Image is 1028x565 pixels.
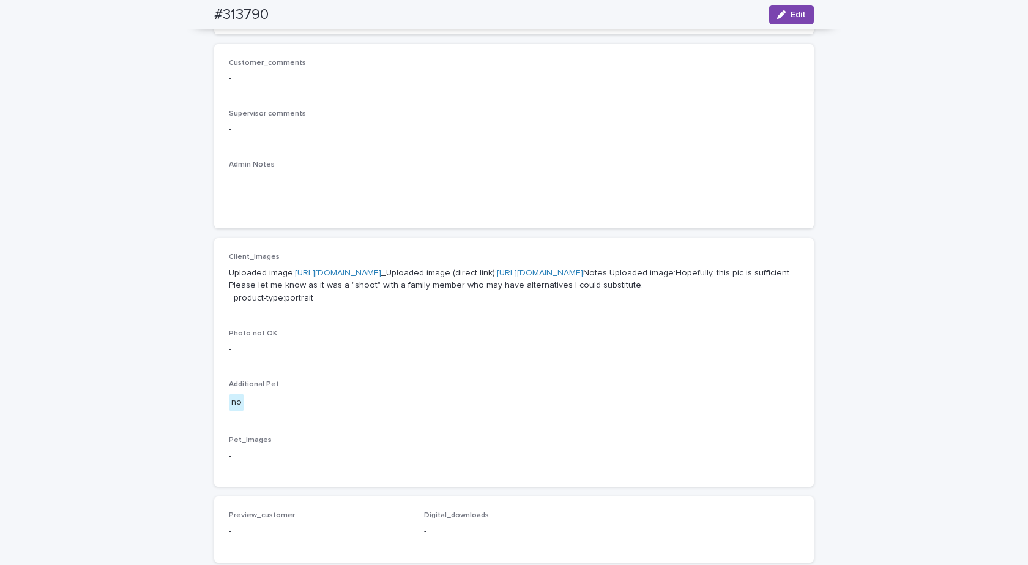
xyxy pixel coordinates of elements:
h2: #313790 [214,6,269,24]
a: [URL][DOMAIN_NAME] [295,269,381,277]
span: Digital_downloads [424,512,489,519]
span: Supervisor comments [229,110,306,118]
span: Client_Images [229,253,280,261]
p: - [229,72,799,85]
p: - [229,343,799,356]
span: Admin Notes [229,161,275,168]
p: Uploaded image: _Uploaded image (direct link): Notes Uploaded image:Hopefully, this pic is suffic... [229,267,799,305]
div: no [229,394,244,411]
a: [URL][DOMAIN_NAME] [497,269,583,277]
span: Pet_Images [229,436,272,444]
p: - [229,123,799,136]
p: - [424,525,605,538]
p: - [229,182,799,195]
p: - [229,450,799,463]
button: Edit [769,5,814,24]
span: Preview_customer [229,512,295,519]
span: Edit [791,10,806,19]
span: Customer_comments [229,59,306,67]
span: Additional Pet [229,381,279,388]
p: - [229,525,409,538]
span: Photo not OK [229,330,277,337]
